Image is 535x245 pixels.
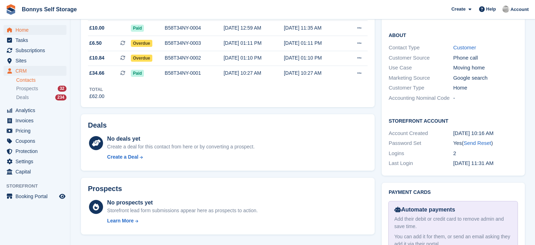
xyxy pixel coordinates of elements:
img: stora-icon-8386f47178a22dfd0bd8f6a31ec36ba5ce8667c1dd55bd0f319d3a0aa187defe.svg [6,4,16,15]
div: Automate payments [394,206,512,214]
span: Overdue [131,55,152,62]
div: [DATE] 01:11 PM [224,39,284,47]
div: Logins [389,149,453,158]
span: CRM [15,66,58,76]
span: Capital [15,167,58,177]
h2: Deals [88,121,107,129]
div: Add their debit or credit card to remove admin and save time. [394,215,512,230]
div: B58T34NY-0004 [165,24,223,32]
div: Phone call [453,54,518,62]
span: Overdue [131,40,152,47]
div: Contact Type [389,44,453,52]
div: Marketing Source [389,74,453,82]
a: Customer [453,44,476,50]
span: Storefront [6,183,70,190]
div: Customer Source [389,54,453,62]
span: Create [451,6,465,13]
a: Deals 234 [16,94,66,101]
div: B58T34NY-0001 [165,69,223,77]
div: No prospects yet [107,198,258,207]
div: Account Created [389,129,453,137]
span: £34.66 [89,69,104,77]
div: B58T34NY-0003 [165,39,223,47]
span: Subscriptions [15,45,58,55]
span: Coupons [15,136,58,146]
a: menu [4,136,66,146]
a: Send Reset [464,140,491,146]
span: Invoices [15,116,58,125]
a: menu [4,35,66,45]
div: [DATE] 12:59 AM [224,24,284,32]
a: menu [4,167,66,177]
div: 234 [55,94,66,100]
h2: Storefront Account [389,117,518,124]
div: 2 [453,149,518,158]
a: Create a Deal [107,153,255,161]
a: menu [4,146,66,156]
span: Prospects [16,85,38,92]
span: Account [510,6,529,13]
a: menu [4,116,66,125]
a: menu [4,105,66,115]
span: Deals [16,94,29,101]
div: Total [89,86,104,93]
a: Bonnys Self Storage [19,4,79,15]
h2: Payment cards [389,190,518,195]
h2: Prospects [88,185,122,193]
span: Paid [131,70,144,77]
span: ( ) [462,140,493,146]
span: Help [486,6,496,13]
a: menu [4,157,66,166]
time: 2025-08-23 10:31:35 UTC [453,160,493,166]
a: menu [4,25,66,35]
img: James Bonny [502,6,509,13]
div: Moving home [453,64,518,72]
div: - [453,94,518,102]
div: [DATE] 11:35 AM [284,24,344,32]
span: Settings [15,157,58,166]
h2: About [389,31,518,38]
div: Password Set [389,139,453,147]
span: Home [15,25,58,35]
span: Protection [15,146,58,156]
div: Google search [453,74,518,82]
a: Learn More [107,217,258,225]
div: [DATE] 10:27 AM [224,69,284,77]
span: £6.50 [89,39,102,47]
a: Contacts [16,77,66,84]
div: Learn More [107,217,134,225]
div: B58T34NY-0002 [165,54,223,62]
div: Home [453,84,518,92]
div: [DATE] 01:10 PM [224,54,284,62]
div: [DATE] 01:10 PM [284,54,344,62]
a: menu [4,191,66,201]
div: Use Case [389,64,453,72]
div: Accounting Nominal Code [389,94,453,102]
span: Sites [15,56,58,66]
div: Last Login [389,159,453,167]
div: Customer Type [389,84,453,92]
div: [DATE] 10:16 AM [453,129,518,137]
div: £62.00 [89,93,104,100]
span: Paid [131,25,144,32]
span: Booking Portal [15,191,58,201]
div: Yes [453,139,518,147]
div: 32 [58,86,66,92]
div: Create a Deal [107,153,139,161]
a: Preview store [58,192,66,201]
a: menu [4,56,66,66]
span: £10.00 [89,24,104,32]
div: [DATE] 01:11 PM [284,39,344,47]
div: Create a deal for this contact from here or by converting a prospect. [107,143,255,151]
a: Prospects 32 [16,85,66,92]
div: Storefront lead form submissions appear here as prospects to action. [107,207,258,214]
a: menu [4,66,66,76]
a: menu [4,45,66,55]
span: Pricing [15,126,58,136]
span: £10.84 [89,54,104,62]
span: Tasks [15,35,58,45]
a: menu [4,126,66,136]
span: Analytics [15,105,58,115]
div: No deals yet [107,135,255,143]
div: [DATE] 10:27 AM [284,69,344,77]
